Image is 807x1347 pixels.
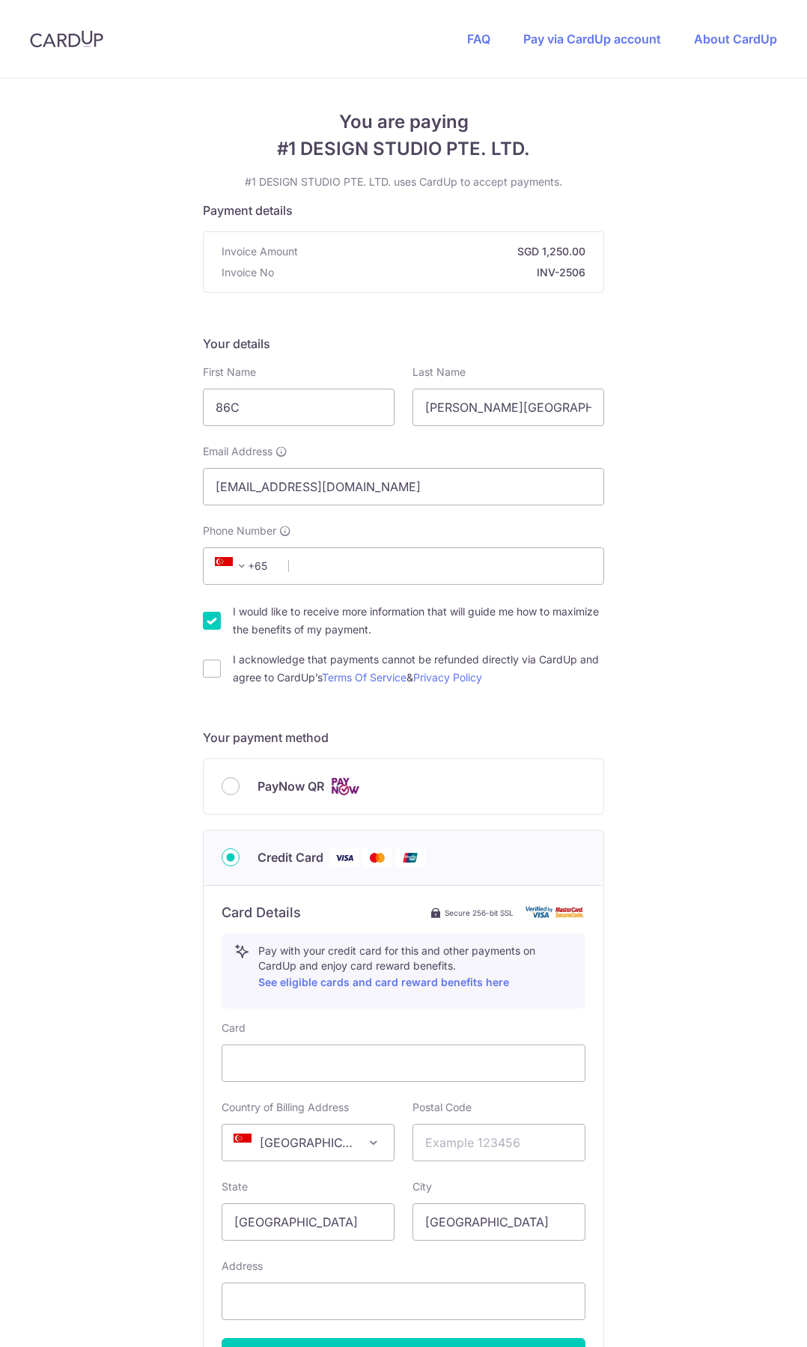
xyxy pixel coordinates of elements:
[222,1179,248,1194] label: State
[362,848,392,867] img: Mastercard
[203,109,604,136] span: You are paying
[203,523,276,538] span: Phone Number
[258,777,324,795] span: PayNow QR
[203,335,604,353] h5: Your details
[222,848,585,867] div: Credit Card Visa Mastercard Union Pay
[258,848,323,866] span: Credit Card
[222,1124,395,1161] span: Singapore
[30,30,103,48] img: CardUp
[222,1125,394,1161] span: Singapore
[222,244,298,259] span: Invoice Amount
[412,389,604,426] input: Last name
[412,1179,432,1194] label: City
[233,603,604,639] label: I would like to receive more information that will guide me how to maximize the benefits of my pa...
[203,729,604,747] h5: Your payment method
[412,1124,585,1161] input: Example 123456
[694,31,777,46] a: About CardUp
[203,201,604,219] h5: Payment details
[203,174,604,189] p: #1 DESIGN STUDIO PTE. LTD. uses CardUp to accept payments.
[526,906,585,919] img: card secure
[413,671,482,684] a: Privacy Policy
[203,444,272,459] span: Email Address
[280,265,585,280] strong: INV-2506
[395,848,425,867] img: Union Pay
[234,1054,573,1072] iframe: Secure card payment input frame
[258,943,573,991] p: Pay with your credit card for this and other payments on CardUp and enjoy card reward benefits.
[222,1021,246,1036] label: Card
[330,777,360,796] img: Cards logo
[203,389,395,426] input: First name
[222,1100,349,1115] label: Country of Billing Address
[233,651,604,687] label: I acknowledge that payments cannot be refunded directly via CardUp and agree to CardUp’s &
[329,848,359,867] img: Visa
[203,468,604,505] input: Email address
[523,31,661,46] a: Pay via CardUp account
[445,907,514,919] span: Secure 256-bit SSL
[210,557,278,575] span: +65
[203,136,604,162] span: #1 DESIGN STUDIO PTE. LTD.
[322,671,406,684] a: Terms Of Service
[222,1259,263,1274] label: Address
[412,365,466,380] label: Last Name
[203,365,256,380] label: First Name
[222,265,274,280] span: Invoice No
[467,31,490,46] a: FAQ
[412,1100,472,1115] label: Postal Code
[222,777,585,796] div: PayNow QR Cards logo
[215,557,251,575] span: +65
[304,244,585,259] strong: SGD 1,250.00
[222,904,301,922] h6: Card Details
[258,976,509,988] a: See eligible cards and card reward benefits here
